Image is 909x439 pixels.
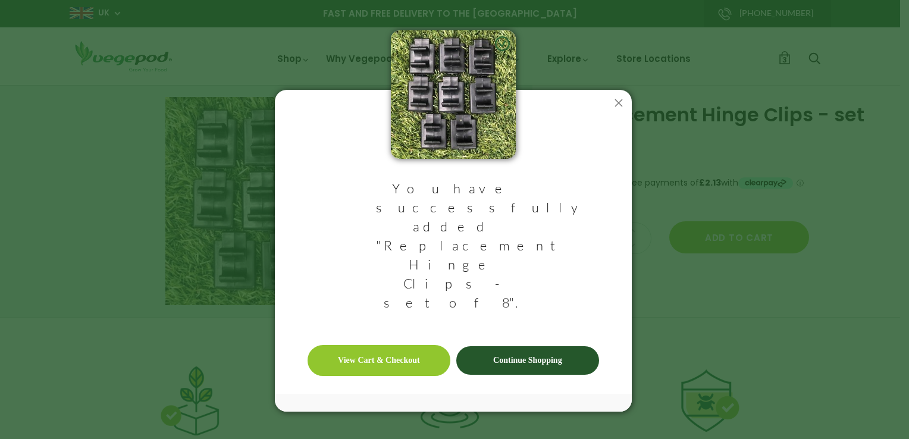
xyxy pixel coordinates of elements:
img: image [391,30,516,159]
a: Continue Shopping [456,346,599,375]
img: green-check.svg [495,36,510,51]
button: Close [606,90,632,116]
h3: You have successfully added "Replacement Hinge Clips - set of 8". [376,155,531,345]
a: View Cart & Checkout [308,345,450,376]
